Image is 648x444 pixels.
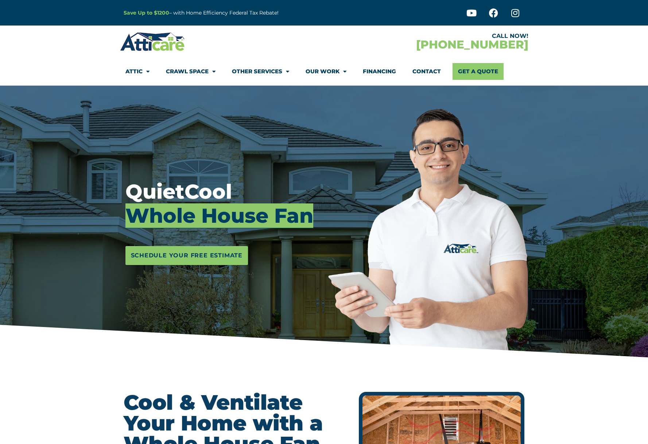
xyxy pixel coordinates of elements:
nav: Menu [125,63,523,80]
a: Financing [363,63,396,80]
a: Our Work [306,63,346,80]
a: Attic [125,63,150,80]
a: Contact [412,63,441,80]
a: Other Services [232,63,289,80]
div: CALL NOW! [324,33,528,39]
span: Schedule Your Free Estimate [131,250,243,261]
a: Get A Quote [453,63,504,80]
a: Crawl Space [166,63,216,80]
img: Atticare employee [328,109,528,359]
a: Schedule Your Free Estimate [125,246,248,265]
a: Save Up to $1200 [124,9,169,16]
p: – with Home Efficiency Federal Tax Rebate! [124,9,360,17]
mark: Whole House Fan [125,203,313,228]
h3: QuietCool [125,180,323,228]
